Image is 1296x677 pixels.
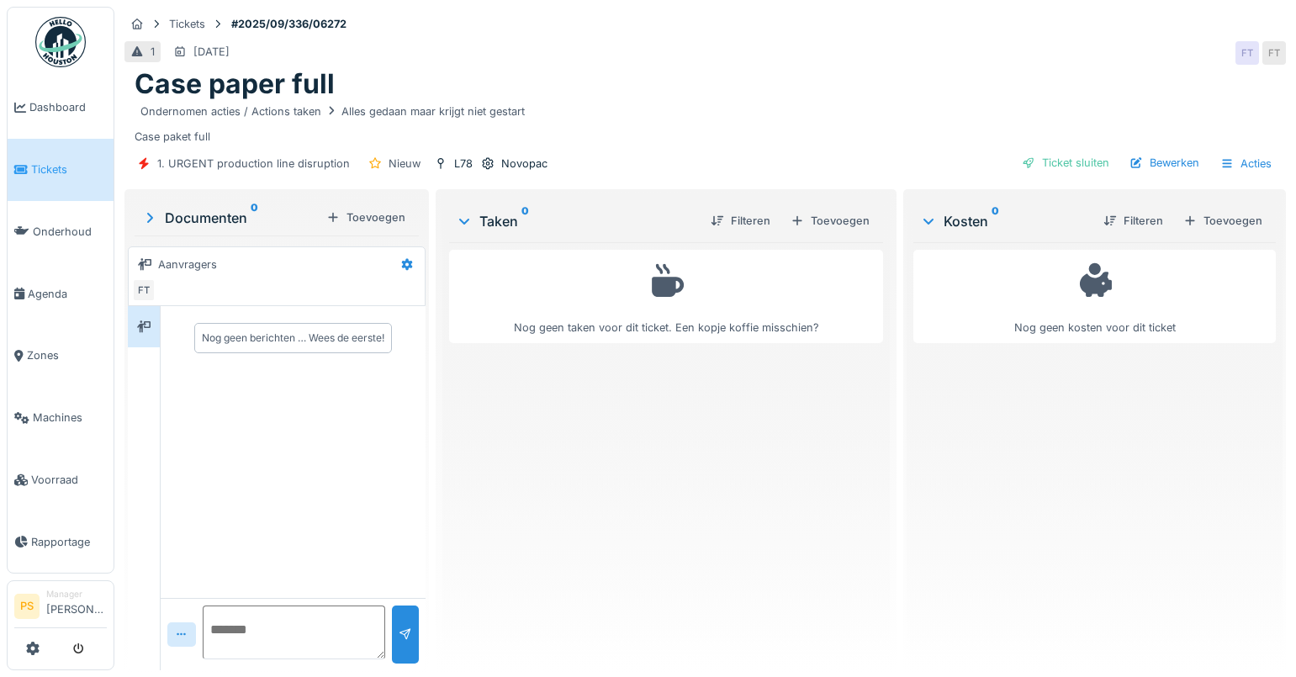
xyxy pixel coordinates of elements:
[454,156,473,172] div: L78
[33,224,107,240] span: Onderhoud
[135,68,335,100] h1: Case paper full
[1015,151,1116,174] div: Ticket sluiten
[1097,209,1170,232] div: Filteren
[1235,41,1259,65] div: FT
[193,44,230,60] div: [DATE]
[28,286,107,302] span: Agenda
[8,510,114,573] a: Rapportage
[460,257,872,336] div: Nog geen taken voor dit ticket. Een kopje koffie misschien?
[46,588,107,600] div: Manager
[29,99,107,115] span: Dashboard
[8,325,114,387] a: Zones
[132,278,156,302] div: FT
[8,449,114,511] a: Voorraad
[31,472,107,488] span: Voorraad
[784,209,876,232] div: Toevoegen
[14,594,40,619] li: PS
[456,211,697,231] div: Taken
[1123,151,1206,174] div: Bewerken
[27,347,107,363] span: Zones
[251,208,258,228] sup: 0
[1262,41,1286,65] div: FT
[992,211,999,231] sup: 0
[920,211,1090,231] div: Kosten
[31,161,107,177] span: Tickets
[704,209,777,232] div: Filteren
[151,44,155,60] div: 1
[8,139,114,201] a: Tickets
[8,201,114,263] a: Onderhoud
[1213,151,1279,176] div: Acties
[8,387,114,449] a: Machines
[135,101,1276,145] div: Case paket full
[924,257,1265,336] div: Nog geen kosten voor dit ticket
[33,410,107,426] span: Machines
[169,16,205,32] div: Tickets
[140,103,525,119] div: Ondernomen acties / Actions taken Alles gedaan maar krijgt niet gestart
[157,156,350,172] div: 1. URGENT production line disruption
[31,534,107,550] span: Rapportage
[1177,209,1269,232] div: Toevoegen
[501,156,547,172] div: Novopac
[8,262,114,325] a: Agenda
[521,211,529,231] sup: 0
[225,16,353,32] strong: #2025/09/336/06272
[14,588,107,628] a: PS Manager[PERSON_NAME]
[202,331,384,346] div: Nog geen berichten … Wees de eerste!
[46,588,107,624] li: [PERSON_NAME]
[35,17,86,67] img: Badge_color-CXgf-gQk.svg
[8,77,114,139] a: Dashboard
[141,208,320,228] div: Documenten
[158,257,217,272] div: Aanvragers
[320,206,412,229] div: Toevoegen
[389,156,421,172] div: Nieuw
